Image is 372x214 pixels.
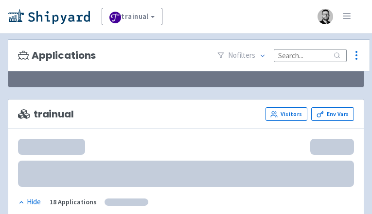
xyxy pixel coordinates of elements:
span: No filter s [228,50,255,61]
span: trainual [18,109,74,120]
div: 18 Applications [50,197,97,208]
a: Env Vars [311,107,354,121]
div: Hide [18,197,41,208]
img: Shipyard logo [8,9,90,24]
h3: Applications [18,50,96,61]
button: Hide [18,197,42,208]
a: Visitors [266,107,307,121]
input: Search... [274,49,347,62]
a: trainual [102,8,162,25]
